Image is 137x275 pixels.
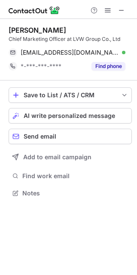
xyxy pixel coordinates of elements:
button: Notes [9,187,132,199]
span: Notes [22,189,128,197]
span: Add to email campaign [23,154,91,161]
div: Save to List / ATS / CRM [24,92,117,99]
button: Send email [9,129,132,144]
span: Find work email [22,172,128,180]
img: ContactOut v5.3.10 [9,5,60,15]
button: Add to email campaign [9,149,132,165]
span: [EMAIL_ADDRESS][DOMAIN_NAME] [21,49,119,56]
div: Chief Marketing Officer at LVW Group Co., Ltd [9,35,132,43]
span: Send email [24,133,56,140]
button: Reveal Button [91,62,125,71]
button: save-profile-one-click [9,87,132,103]
span: AI write personalized message [24,112,115,119]
div: [PERSON_NAME] [9,26,66,34]
button: Find work email [9,170,132,182]
button: AI write personalized message [9,108,132,124]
